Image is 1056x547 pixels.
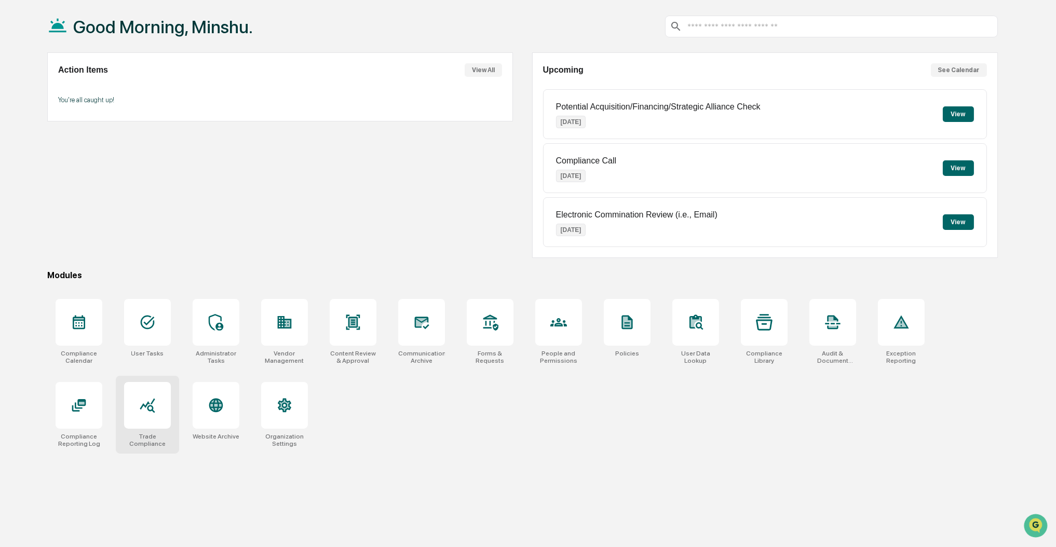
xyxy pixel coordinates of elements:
div: 🖐️ [10,132,19,140]
p: You're all caught up! [58,96,502,104]
button: See Calendar [931,63,987,77]
button: View [943,214,974,230]
a: 🗄️Attestations [71,127,133,145]
p: Compliance Call [556,156,617,166]
button: View [943,106,974,122]
a: Powered byPylon [73,175,126,184]
button: View All [465,63,502,77]
div: Trade Compliance [124,433,171,447]
p: How can we help? [10,22,189,38]
a: 🖐️Preclearance [6,127,71,145]
span: Pylon [103,176,126,184]
iframe: Open customer support [1023,513,1051,541]
span: Preclearance [21,131,67,141]
h2: Action Items [58,65,108,75]
p: [DATE] [556,224,586,236]
div: Compliance Library [741,350,788,364]
h1: Good Morning, Minshu. [73,17,253,37]
div: 🔎 [10,152,19,160]
p: Electronic Commination Review (i.e., Email) [556,210,717,220]
div: Compliance Calendar [56,350,102,364]
div: Administrator Tasks [193,350,239,364]
div: 🗄️ [75,132,84,140]
div: Compliance Reporting Log [56,433,102,447]
div: Content Review & Approval [330,350,376,364]
div: Vendor Management [261,350,308,364]
div: We're available if you need us! [35,90,131,98]
h2: Upcoming [543,65,584,75]
button: Start new chat [177,83,189,95]
span: Data Lookup [21,151,65,161]
span: Attestations [86,131,129,141]
button: View [943,160,974,176]
div: User Data Lookup [672,350,719,364]
div: Organization Settings [261,433,308,447]
div: Modules [47,270,998,280]
div: Exception Reporting [878,350,925,364]
p: Potential Acquisition/Financing/Strategic Alliance Check [556,102,761,112]
div: Policies [615,350,639,357]
a: 🔎Data Lookup [6,146,70,165]
div: User Tasks [131,350,164,357]
div: Start new chat [35,79,170,90]
img: 1746055101610-c473b297-6a78-478c-a979-82029cc54cd1 [10,79,29,98]
div: Audit & Document Logs [809,350,856,364]
div: Communications Archive [398,350,445,364]
div: People and Permissions [535,350,582,364]
p: [DATE] [556,170,586,182]
div: Forms & Requests [467,350,513,364]
div: Website Archive [193,433,239,440]
p: [DATE] [556,116,586,128]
